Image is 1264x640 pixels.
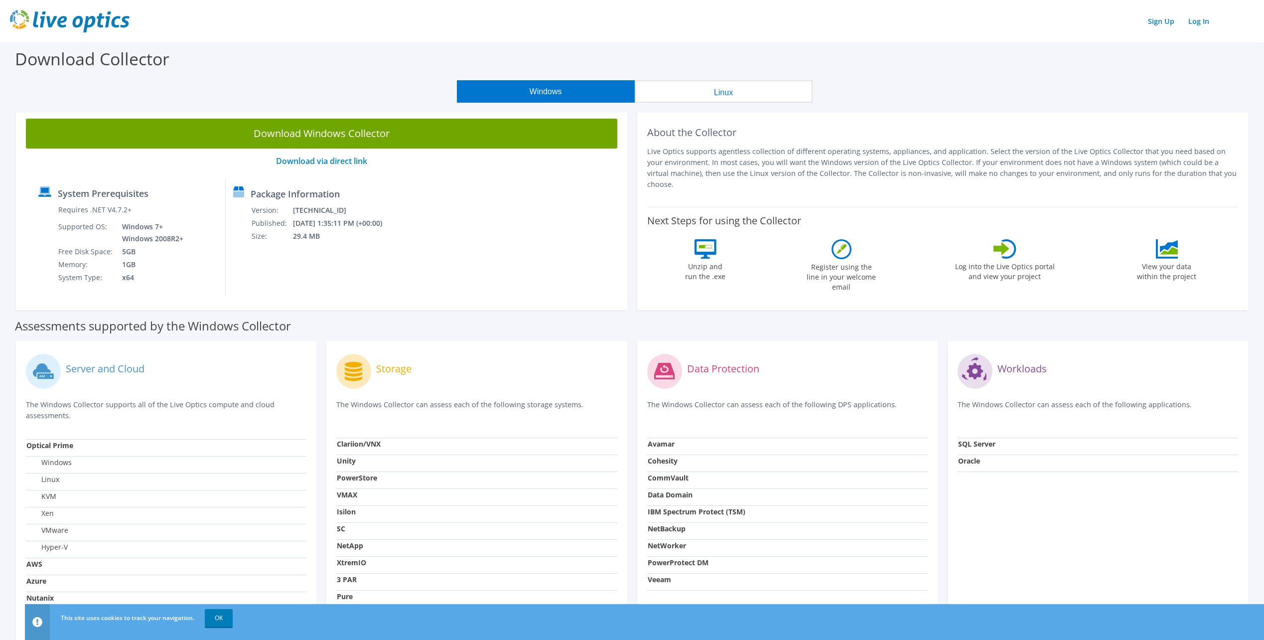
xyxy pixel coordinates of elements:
td: 1GB [115,258,185,271]
td: Size: [251,230,292,243]
td: x64 [115,271,185,284]
a: Download Windows Collector [26,119,617,149]
strong: VMAX [337,490,357,499]
span: This site uses cookies to track your navigation. [61,614,194,622]
strong: Optical Prime [26,441,73,450]
label: Windows [26,458,72,468]
p: The Windows Collector can assess each of the following applications. [958,399,1238,420]
label: Storage [376,364,412,374]
td: 29.4 MB [292,230,396,243]
h2: About the Collector [647,127,1239,139]
strong: IBM Spectrum Protect (TSM) [648,507,745,516]
strong: Clariion/VNX [337,439,381,449]
strong: XtremIO [337,558,366,567]
strong: Avamar [648,439,675,449]
td: Published: [251,217,292,230]
label: Unzip and run the .exe [683,259,728,282]
strong: Data Domain [648,490,693,499]
td: Supported OS: [58,220,115,245]
strong: NetBackup [648,524,686,533]
td: Memory: [58,258,115,271]
strong: PowerStore [337,473,377,482]
strong: SC [337,524,345,533]
a: Download via direct link [276,156,367,166]
a: Log In [1183,14,1214,28]
p: Live Optics supports agentless collection of different operating systems, appliances, and applica... [647,146,1239,190]
label: Data Protection [687,364,759,374]
strong: NetWorker [648,541,686,550]
p: The Windows Collector can assess each of the following DPS applications. [647,399,928,420]
strong: Veeam [648,575,671,584]
td: 5GB [115,245,185,258]
td: [DATE] 1:35:11 PM (+00:00) [292,217,396,230]
strong: Azure [26,576,46,586]
label: Package Information [251,189,340,199]
strong: Pure [337,592,353,601]
label: KVM [26,491,56,501]
p: The Windows Collector can assess each of the following storage systems. [336,399,617,420]
strong: 3 PAR [337,575,357,584]
strong: CommVault [648,473,689,482]
label: Linux [26,475,59,484]
label: System Prerequisites [58,188,148,198]
strong: NetApp [337,541,363,550]
strong: PowerProtect DM [648,558,708,567]
p: The Windows Collector supports all of the Live Optics compute and cloud assessments. [26,399,306,421]
label: Server and Cloud [66,364,144,374]
strong: Cohesity [648,456,678,466]
td: [TECHNICAL_ID] [292,204,396,217]
label: Requires .NET V4.7.2+ [58,205,132,215]
strong: AWS [26,559,42,569]
label: Xen [26,508,54,518]
td: Windows 7+ Windows 2008R2+ [115,220,185,245]
a: OK [205,609,233,627]
label: View your data within the project [1131,259,1203,282]
label: VMware [26,525,68,535]
label: Download Collector [15,47,169,70]
label: Register using the line in your welcome email [804,259,879,292]
label: Assessments supported by the Windows Collector [15,321,291,331]
label: Workloads [997,364,1047,374]
button: Windows [457,80,635,103]
label: Log into the Live Optics portal and view your project [955,259,1055,282]
button: Linux [635,80,813,103]
td: Free Disk Space: [58,245,115,258]
label: Hyper-V [26,542,68,552]
strong: SQL Server [958,439,995,449]
strong: Oracle [958,456,980,466]
img: live_optics_svg.svg [10,10,130,32]
a: Sign Up [1143,14,1179,28]
strong: Nutanix [26,593,54,603]
label: Next Steps for using the Collector [647,215,801,227]
td: System Type: [58,271,115,284]
strong: Isilon [337,507,356,516]
td: Version: [251,204,292,217]
strong: Unity [337,456,356,466]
